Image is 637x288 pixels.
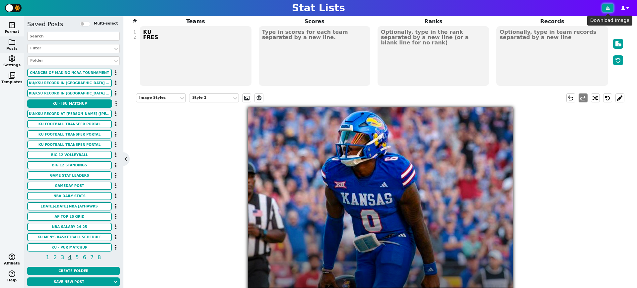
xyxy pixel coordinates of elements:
button: KU FOOTBALL TRANSFER PORTAL [27,130,112,139]
label: Multi-select [94,21,118,27]
button: GAME STAT LEADERS [27,171,112,180]
div: 2 [133,35,136,40]
button: KU - ISU Matchup [27,99,112,108]
button: Create Folder [27,267,120,275]
span: 8 [97,253,102,261]
span: space_dashboard [8,21,16,29]
span: undo [567,94,575,102]
span: 5 [75,253,80,261]
span: 7 [89,253,95,261]
label: Scores [255,18,374,26]
button: KU MEN'S BASKETBALL SCHEDULE [27,233,112,241]
input: Search [27,32,120,41]
span: 2 [52,253,58,261]
button: KU FOOTBALL TRANSFER PORTAL [27,120,112,128]
label: Teams [136,18,255,26]
label: Ranks [374,18,493,26]
h5: Saved Posts [27,21,63,28]
div: Image Styles [139,95,176,101]
button: [DATE]-[DATE] NBA JAYHAWKS [27,202,112,210]
span: 1 [45,253,50,261]
button: AP TOP 25 GRID [27,212,112,221]
button: KU FOOTBALL TRANSFER PORTAL [27,141,112,149]
button: KU - PUR Matchup [27,243,112,252]
h1: Stat Lists [292,2,345,14]
button: KU/KSU RECORD AT [PERSON_NAME] ([PERSON_NAME] ERA) [27,110,112,118]
button: NBA DAILY STATS [27,192,112,200]
button: NBA SALARY 24-25 [27,223,112,231]
button: BIG 12 STANDINGS [27,161,112,169]
button: redo [579,93,588,102]
span: photo_library [8,72,16,80]
span: monetization_on [8,253,16,261]
div: Style 1 [192,95,229,101]
button: KU/KSU RECORD IN [GEOGRAPHIC_DATA] ([PERSON_NAME] ERA) [27,89,112,97]
label: Records [493,18,611,26]
button: GAMEDAY POST [27,182,112,190]
span: 4 [67,253,72,261]
span: 6 [82,253,87,261]
span: folder [8,38,16,46]
span: settings [8,55,16,63]
button: BIG 12 VOLLEYBALL [27,151,112,159]
div: 1 [133,29,136,35]
span: redo [579,94,587,102]
textarea: KU FRES [140,26,251,86]
button: undo [566,93,575,102]
span: 3 [60,253,65,261]
span: help [8,270,16,278]
button: CHANCES OF MAKING NCAA TOURNAMENT [27,69,112,77]
button: KU/KSU RECORD IN [GEOGRAPHIC_DATA] ([PERSON_NAME] ERA) [27,79,112,87]
label: # [132,18,137,26]
button: Save new post [27,277,111,286]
